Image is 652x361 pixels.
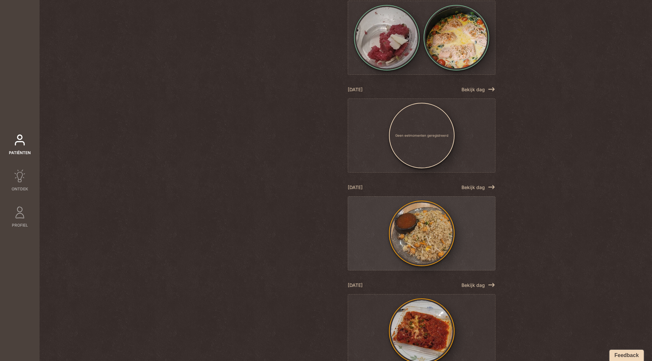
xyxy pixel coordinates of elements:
span: Bekijk dag [461,85,495,93]
iframe: Ybug feedback widget [606,348,647,361]
img: compressed_1759490405948_edited-circle.webp [391,203,453,264]
span: [DATE] [348,86,363,93]
p: Geen eetmomenten geregistreerd [391,105,453,166]
span: Bekijk dag [461,183,495,191]
img: compressed_1759680603758_edited-circle.webp [426,7,487,69]
span: [DATE] [348,281,363,289]
span: Profiel [12,222,28,228]
span: Bekijk dag [461,281,495,289]
span: Ontdek [12,186,28,192]
span: [DATE] [348,183,363,191]
span: Patiënten [9,150,31,156]
img: compressed_1759648181652_edited-circle.webp [356,7,418,69]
